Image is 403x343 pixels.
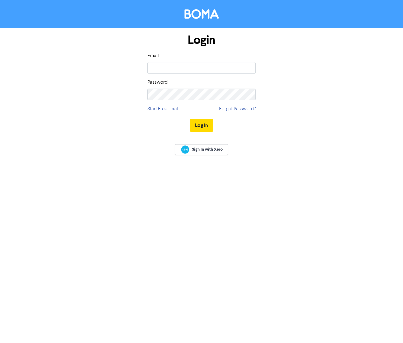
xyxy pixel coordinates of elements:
[181,145,189,154] img: Xero logo
[147,79,168,86] label: Password
[147,105,178,113] a: Start Free Trial
[185,9,219,19] img: BOMA Logo
[192,147,223,152] span: Sign In with Xero
[219,105,256,113] a: Forgot Password?
[147,52,159,60] label: Email
[190,119,213,132] button: Log In
[147,33,256,47] h1: Login
[175,144,228,155] a: Sign In with Xero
